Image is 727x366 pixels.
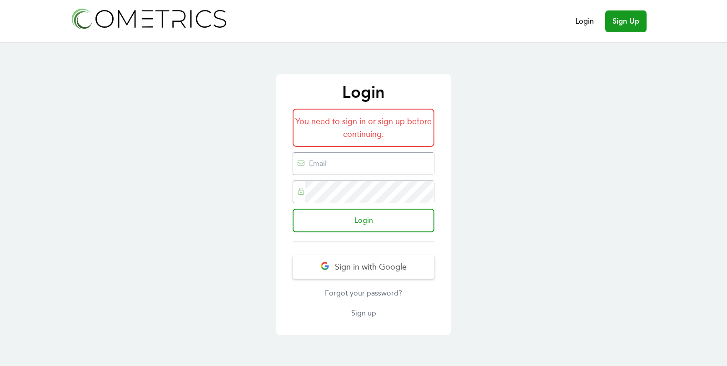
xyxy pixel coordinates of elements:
a: Sign Up [605,10,647,32]
input: Email [305,153,434,175]
input: Login [293,209,434,232]
p: Login [285,83,442,101]
a: Forgot your password? [293,288,434,299]
a: Login [575,16,594,27]
a: Sign up [293,308,434,319]
img: Cometrics logo [69,5,228,31]
button: Sign in with Google [293,255,434,279]
div: You need to sign in or sign up before continuing. [293,109,434,147]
